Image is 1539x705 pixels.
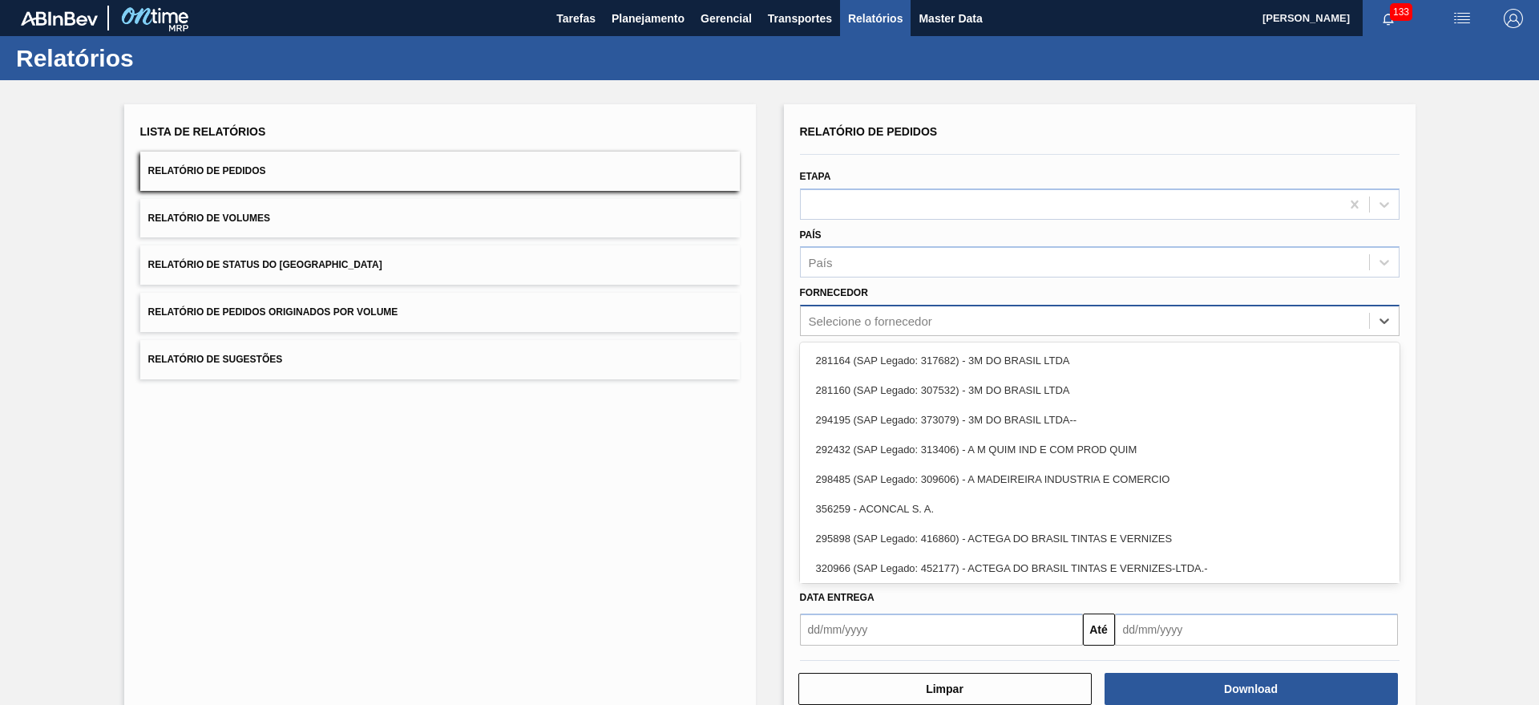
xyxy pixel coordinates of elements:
div: 320966 (SAP Legado: 452177) - ACTEGA DO BRASIL TINTAS E VERNIZES-LTDA.- [800,553,1400,583]
span: Master Data [919,9,982,28]
div: 294195 (SAP Legado: 373079) - 3M DO BRASIL LTDA-- [800,405,1400,435]
span: Lista de Relatórios [140,125,266,138]
span: Relatório de Pedidos [800,125,938,138]
input: dd/mm/yyyy [1115,614,1398,646]
img: Logout [1504,9,1523,28]
span: Relatório de Status do [GEOGRAPHIC_DATA] [148,259,382,270]
input: dd/mm/yyyy [800,614,1083,646]
button: Notificações [1363,7,1414,30]
button: Relatório de Sugestões [140,340,740,379]
span: Gerencial [701,9,752,28]
span: Planejamento [612,9,685,28]
span: Data Entrega [800,592,875,603]
div: 281164 (SAP Legado: 317682) - 3M DO BRASIL LTDA [800,346,1400,375]
img: userActions [1452,9,1472,28]
label: Fornecedor [800,287,868,298]
button: Relatório de Volumes [140,199,740,238]
span: Relatórios [848,9,903,28]
span: Transportes [768,9,832,28]
div: 298485 (SAP Legado: 309606) - A MADEIREIRA INDUSTRIA E COMERCIO [800,464,1400,494]
div: 356259 - ACONCAL S. A. [800,494,1400,524]
h1: Relatórios [16,49,301,67]
label: Etapa [800,171,831,182]
span: Tarefas [556,9,596,28]
span: Relatório de Volumes [148,213,270,224]
span: Relatório de Sugestões [148,354,283,365]
label: País [800,229,822,241]
button: Até [1083,614,1115,646]
div: País [809,256,833,269]
div: 281160 (SAP Legado: 307532) - 3M DO BRASIL LTDA [800,375,1400,405]
span: 133 [1390,3,1412,21]
button: Limpar [798,673,1092,705]
img: TNhmsLtSVTkK8tSr43FrP2fwEKptu5GPRR3wAAAABJRU5ErkJggg== [21,11,98,26]
div: 292432 (SAP Legado: 313406) - A M QUIM IND E COM PROD QUIM [800,435,1400,464]
button: Relatório de Pedidos [140,152,740,191]
button: Relatório de Status do [GEOGRAPHIC_DATA] [140,245,740,285]
button: Download [1105,673,1398,705]
div: Selecione o fornecedor [809,314,932,328]
button: Relatório de Pedidos Originados por Volume [140,293,740,332]
div: 295898 (SAP Legado: 416860) - ACTEGA DO BRASIL TINTAS E VERNIZES [800,524,1400,553]
span: Relatório de Pedidos Originados por Volume [148,306,398,318]
span: Relatório de Pedidos [148,165,266,176]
